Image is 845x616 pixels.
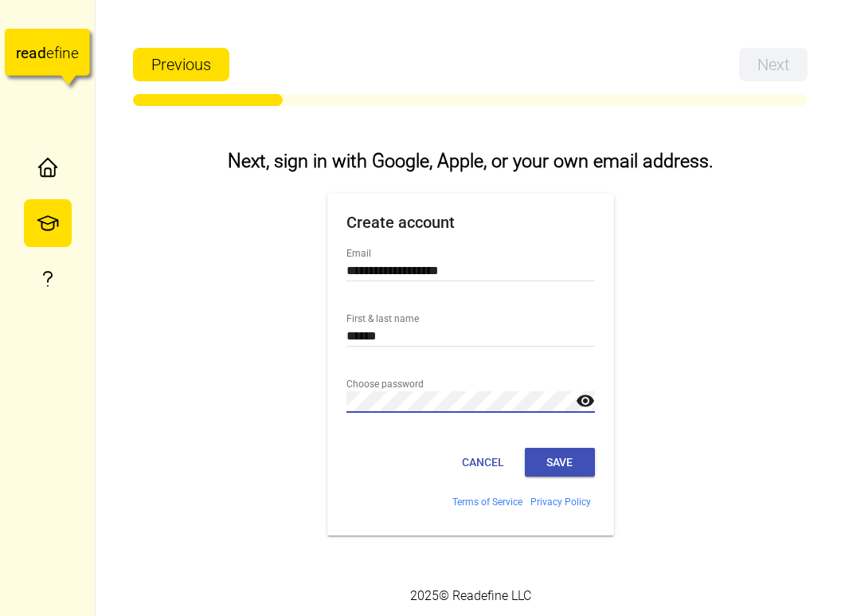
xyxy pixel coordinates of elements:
[525,448,595,477] button: Save
[29,44,37,62] tspan: a
[16,44,22,62] tspan: r
[402,579,539,614] div: 2025 © Readefine LLC
[59,44,62,62] tspan: i
[452,496,522,508] a: Terms of Service
[530,496,591,508] a: Privacy Policy
[151,49,211,80] span: Previous
[21,44,29,62] tspan: e
[71,44,79,62] tspan: e
[46,44,54,62] tspan: e
[54,44,60,62] tspan: f
[448,448,518,477] button: Cancel
[739,48,808,81] button: Next
[37,44,46,62] tspan: d
[63,44,72,62] tspan: n
[757,49,789,80] span: Next
[5,13,90,100] a: readefine
[133,148,808,175] h3: Next, sign in with Google, Apple, or your own email address.
[133,48,229,81] button: Previous
[346,213,595,245] h1: Create account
